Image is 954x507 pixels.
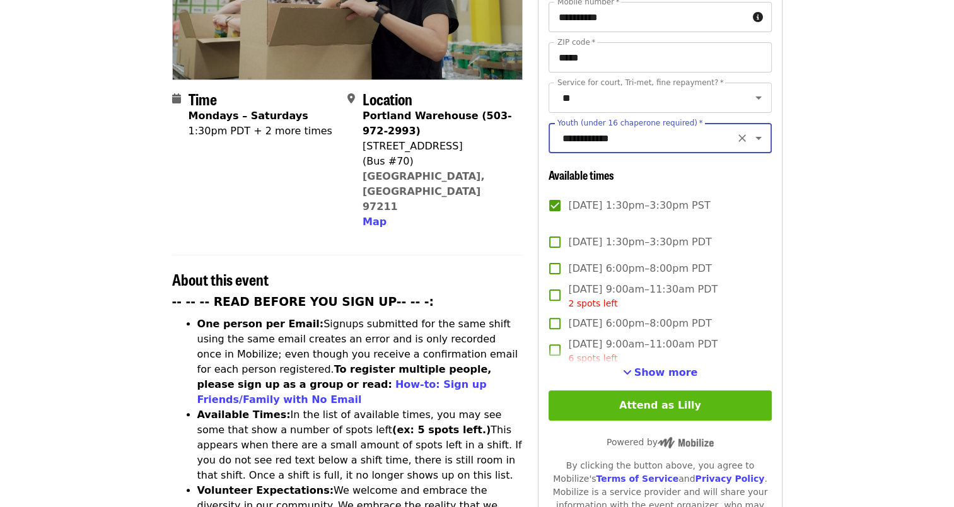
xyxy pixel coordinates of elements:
[347,93,355,105] i: map-marker-alt icon
[568,337,718,365] span: [DATE] 9:00am–11:00am PDT
[549,2,747,32] input: Mobile number
[197,409,291,421] strong: Available Times:
[197,318,324,330] strong: One person per Email:
[607,437,714,447] span: Powered by
[363,214,387,230] button: Map
[363,139,513,154] div: [STREET_ADDRESS]
[750,129,767,147] button: Open
[568,298,617,308] span: 2 spots left
[596,474,678,484] a: Terms of Service
[557,38,595,46] label: ZIP code
[634,366,698,378] span: Show more
[363,110,512,137] strong: Portland Warehouse (503-972-2993)
[549,390,771,421] button: Attend as Lilly
[189,124,332,139] div: 1:30pm PDT + 2 more times
[363,216,387,228] span: Map
[753,11,763,23] i: circle-info icon
[197,378,487,405] a: How-to: Sign up Friends/Family with No Email
[197,407,523,483] li: In the list of available times, you may see some that show a number of spots left This appears wh...
[172,268,269,290] span: About this event
[197,317,523,407] li: Signups submitted for the same shift using the same email creates an error and is only recorded o...
[733,129,751,147] button: Clear
[172,93,181,105] i: calendar icon
[549,166,614,183] span: Available times
[392,424,491,436] strong: (ex: 5 spots left.)
[568,282,718,310] span: [DATE] 9:00am–11:30am PDT
[189,88,217,110] span: Time
[172,295,434,308] strong: -- -- -- READ BEFORE YOU SIGN UP-- -- -:
[557,119,702,127] label: Youth (under 16 chaperone required)
[363,88,412,110] span: Location
[750,89,767,107] button: Open
[568,235,711,250] span: [DATE] 1:30pm–3:30pm PDT
[568,353,617,363] span: 6 spots left
[568,261,711,276] span: [DATE] 6:00pm–8:00pm PDT
[189,110,308,122] strong: Mondays – Saturdays
[549,42,771,73] input: ZIP code
[623,365,698,380] button: See more timeslots
[363,154,513,169] div: (Bus #70)
[568,198,710,213] span: [DATE] 1:30pm–3:30pm PST
[568,316,711,331] span: [DATE] 6:00pm–8:00pm PDT
[695,474,764,484] a: Privacy Policy
[197,484,334,496] strong: Volunteer Expectations:
[197,363,492,390] strong: To register multiple people, please sign up as a group or read:
[557,79,724,86] label: Service for court, Tri-met, fine repayment?
[658,437,714,448] img: Powered by Mobilize
[363,170,485,213] a: [GEOGRAPHIC_DATA], [GEOGRAPHIC_DATA] 97211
